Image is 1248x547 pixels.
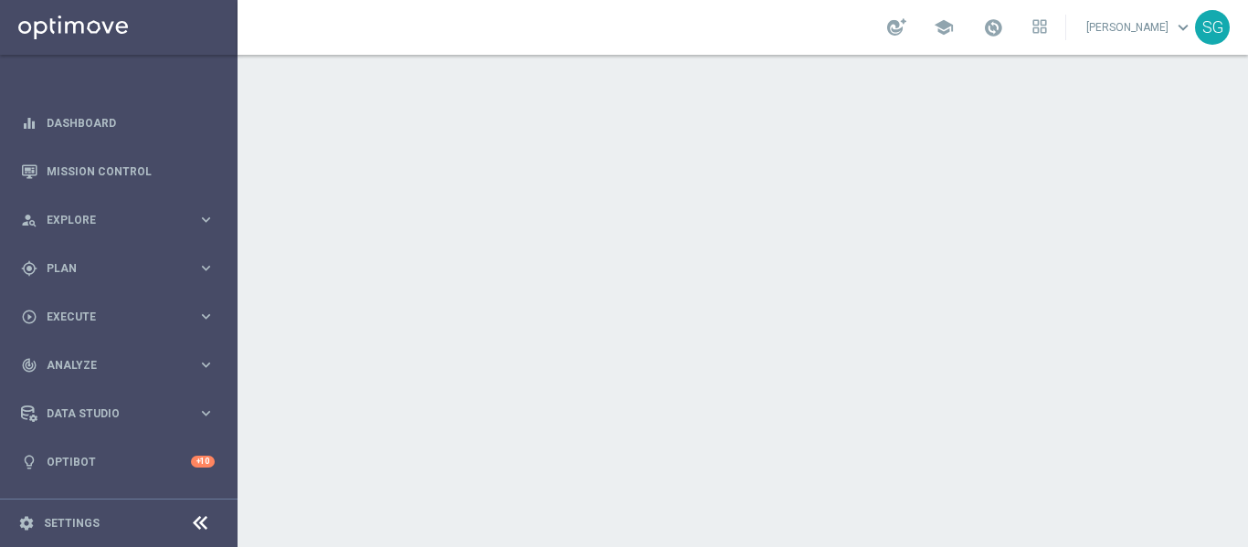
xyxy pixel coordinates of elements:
span: Data Studio [47,408,197,419]
i: person_search [21,212,37,228]
button: Mission Control [20,164,216,179]
span: Execute [47,311,197,322]
button: equalizer Dashboard [20,116,216,131]
button: lightbulb Optibot +10 [20,455,216,469]
button: gps_fixed Plan keyboard_arrow_right [20,261,216,276]
div: Optibot [21,437,215,486]
a: Dashboard [47,99,215,147]
i: gps_fixed [21,260,37,277]
div: +10 [191,456,215,468]
i: keyboard_arrow_right [197,356,215,373]
i: equalizer [21,115,37,131]
i: keyboard_arrow_right [197,211,215,228]
span: Explore [47,215,197,226]
a: [PERSON_NAME]keyboard_arrow_down [1084,14,1195,41]
button: person_search Explore keyboard_arrow_right [20,213,216,227]
div: Explore [21,212,197,228]
span: school [934,17,954,37]
button: track_changes Analyze keyboard_arrow_right [20,358,216,373]
i: keyboard_arrow_right [197,259,215,277]
div: Mission Control [21,147,215,195]
i: settings [18,515,35,531]
i: keyboard_arrow_right [197,308,215,325]
span: Analyze [47,360,197,371]
span: keyboard_arrow_down [1173,17,1193,37]
button: Data Studio keyboard_arrow_right [20,406,216,421]
i: play_circle_outline [21,309,37,325]
i: track_changes [21,357,37,373]
i: lightbulb [21,454,37,470]
div: Execute [21,309,197,325]
a: Mission Control [47,147,215,195]
div: Analyze [21,357,197,373]
i: keyboard_arrow_right [197,405,215,422]
div: Plan [21,260,197,277]
a: Settings [44,518,100,529]
span: Plan [47,263,197,274]
a: Optibot [47,437,191,486]
div: SG [1195,10,1230,45]
button: play_circle_outline Execute keyboard_arrow_right [20,310,216,324]
div: Dashboard [21,99,215,147]
div: Data Studio [21,405,197,422]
